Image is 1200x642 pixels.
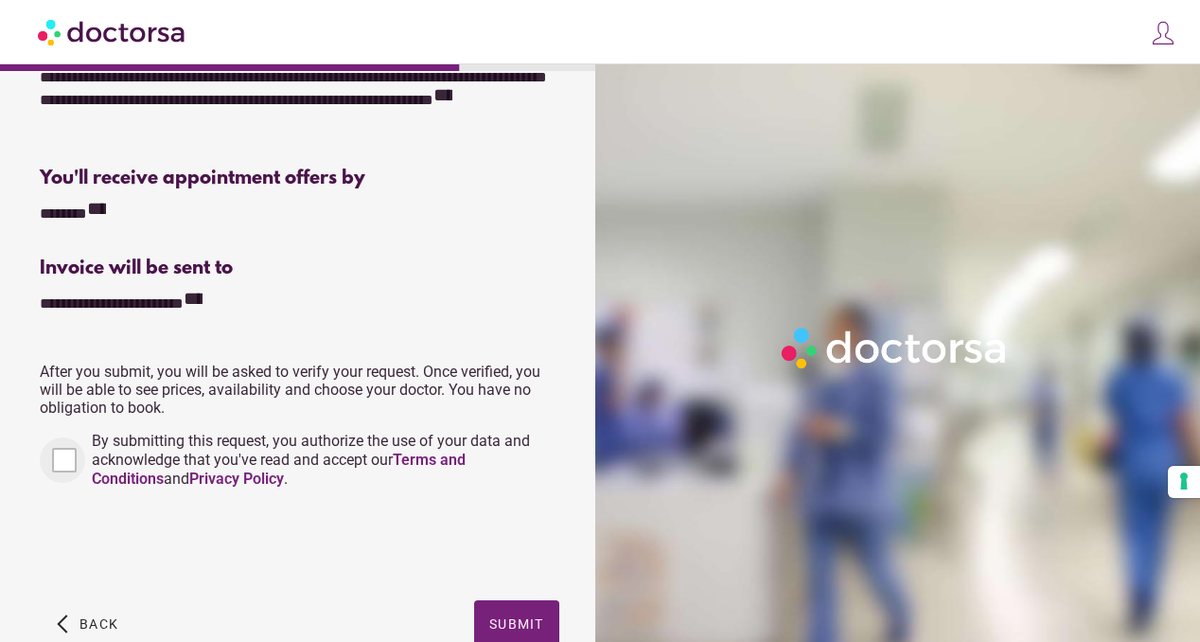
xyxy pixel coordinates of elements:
img: Doctorsa.com [38,10,187,53]
div: You'll receive appointment offers by [40,168,558,189]
img: Logo-Doctorsa-trans-White-partial-flat.png [775,321,1015,375]
p: After you submit, you will be asked to verify your request. Once verified, you will be able to se... [40,363,558,417]
button: Your consent preferences for tracking technologies [1168,466,1200,498]
span: Back [79,616,118,632]
iframe: reCAPTCHA [40,508,327,581]
a: Terms and Conditions [92,451,466,488]
div: Invoice will be sent to [40,258,558,279]
a: Privacy Policy [189,470,284,488]
img: icons8-customer-100.png [1150,20,1176,46]
span: Submit [489,616,544,632]
span: By submitting this request, you authorize the use of your data and acknowledge that you've read a... [92,432,530,488]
